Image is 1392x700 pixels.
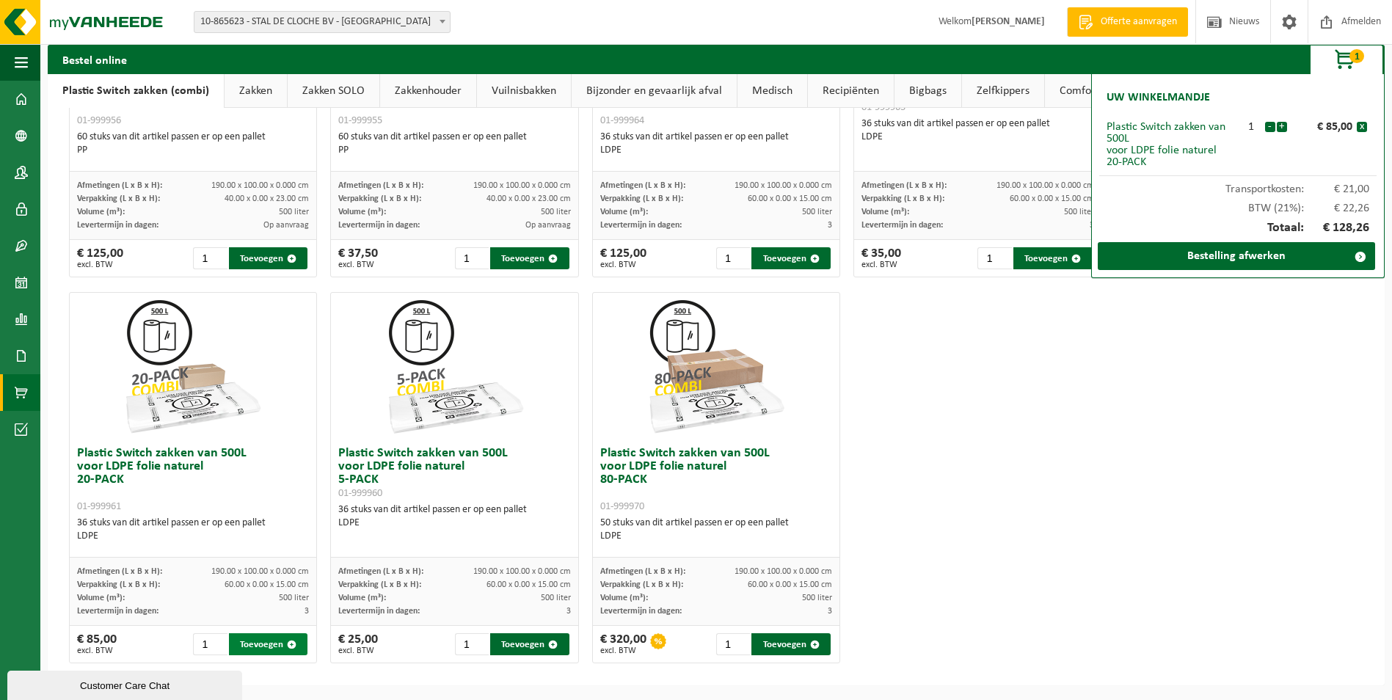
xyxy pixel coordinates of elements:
[77,633,117,655] div: € 85,00
[716,247,751,269] input: 1
[751,633,831,655] button: Toevoegen
[382,293,528,440] img: 01-999960
[861,181,947,190] span: Afmetingen (L x B x H):
[338,633,378,655] div: € 25,00
[716,633,751,655] input: 1
[600,247,646,269] div: € 125,00
[1265,122,1275,132] button: -
[600,501,644,512] span: 01-999970
[490,633,569,655] button: Toevoegen
[1310,45,1383,74] button: 1
[279,594,309,602] span: 500 liter
[735,181,832,190] span: 190.00 x 100.00 x 0.000 cm
[77,580,160,589] span: Verpakking (L x B x H):
[77,607,158,616] span: Levertermijn in dagen:
[338,488,382,499] span: 01-999960
[828,221,832,230] span: 3
[1304,203,1370,214] span: € 22,26
[77,517,310,543] div: 36 stuks van dit artikel passen er op een pallet
[77,181,162,190] span: Afmetingen (L x B x H):
[77,567,162,576] span: Afmetingen (L x B x H):
[338,247,378,269] div: € 37,50
[751,247,831,269] button: Toevoegen
[455,247,489,269] input: 1
[600,646,646,655] span: excl. BTW
[338,517,571,530] div: LDPE
[338,646,378,655] span: excl. BTW
[1099,81,1217,114] h2: Uw winkelmandje
[48,74,224,108] a: Plastic Switch zakken (combi)
[7,668,245,700] iframe: chat widget
[1349,49,1364,63] span: 1
[1064,208,1094,216] span: 500 liter
[288,74,379,108] a: Zakken SOLO
[600,194,683,203] span: Verpakking (L x B x H):
[1010,194,1094,203] span: 60.00 x 0.00 x 15.00 cm
[600,530,833,543] div: LDPE
[194,12,450,32] span: 10-865623 - STAL DE CLOCHE BV - GELUWE
[1099,176,1377,195] div: Transportkosten:
[77,208,125,216] span: Volume (m³):
[894,74,961,108] a: Bigbags
[338,115,382,126] span: 01-999955
[600,567,685,576] span: Afmetingen (L x B x H):
[279,208,309,216] span: 500 liter
[77,447,310,513] h3: Plastic Switch zakken van 500L voor LDPE folie naturel 20-PACK
[338,181,423,190] span: Afmetingen (L x B x H):
[473,181,571,190] span: 190.00 x 100.00 x 0.000 cm
[338,144,571,157] div: PP
[600,221,682,230] span: Levertermijn in dagen:
[48,45,142,73] h2: Bestel online
[211,181,309,190] span: 190.00 x 100.00 x 0.000 cm
[77,594,125,602] span: Volume (m³):
[1107,121,1238,168] div: Plastic Switch zakken van 500L voor LDPE folie naturel 20-PACK
[380,74,476,108] a: Zakkenhouder
[1013,247,1093,269] button: Toevoegen
[77,247,123,269] div: € 125,00
[1099,214,1377,242] div: Totaal:
[972,16,1045,27] strong: [PERSON_NAME]
[566,607,571,616] span: 3
[1304,222,1370,235] span: € 128,26
[455,633,489,655] input: 1
[1097,15,1181,29] span: Offerte aanvragen
[211,567,309,576] span: 190.00 x 100.00 x 0.000 cm
[77,260,123,269] span: excl. BTW
[600,131,833,157] div: 36 stuks van dit artikel passen er op een pallet
[735,567,832,576] span: 190.00 x 100.00 x 0.000 cm
[1304,183,1370,195] span: € 21,00
[120,293,266,440] img: 01-999961
[808,74,894,108] a: Recipiënten
[229,247,308,269] button: Toevoegen
[861,260,901,269] span: excl. BTW
[225,194,309,203] span: 40.00 x 0.00 x 23.00 cm
[643,293,790,440] img: 01-999970
[600,115,644,126] span: 01-999964
[861,247,901,269] div: € 35,00
[1090,221,1094,230] span: 3
[600,580,683,589] span: Verpakking (L x B x H):
[338,131,571,157] div: 60 stuks van dit artikel passen er op een pallet
[600,447,833,513] h3: Plastic Switch zakken van 500L voor LDPE folie naturel 80-PACK
[77,131,310,157] div: 60 stuks van dit artikel passen er op een pallet
[1045,74,1159,108] a: Comfort artikelen
[338,194,421,203] span: Verpakking (L x B x H):
[600,633,646,655] div: € 320,00
[861,221,943,230] span: Levertermijn in dagen:
[977,247,1012,269] input: 1
[77,144,310,157] div: PP
[600,144,833,157] div: LDPE
[525,221,571,230] span: Op aanvraag
[338,594,386,602] span: Volume (m³):
[748,580,832,589] span: 60.00 x 0.00 x 15.00 cm
[541,594,571,602] span: 500 liter
[1277,122,1287,132] button: +
[193,247,227,269] input: 1
[225,74,287,108] a: Zakken
[861,194,944,203] span: Verpakking (L x B x H):
[225,580,309,589] span: 60.00 x 0.00 x 15.00 cm
[338,447,571,500] h3: Plastic Switch zakken van 500L voor LDPE folie naturel 5-PACK
[473,567,571,576] span: 190.00 x 100.00 x 0.000 cm
[338,503,571,530] div: 36 stuks van dit artikel passen er op een pallet
[1357,122,1367,132] button: x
